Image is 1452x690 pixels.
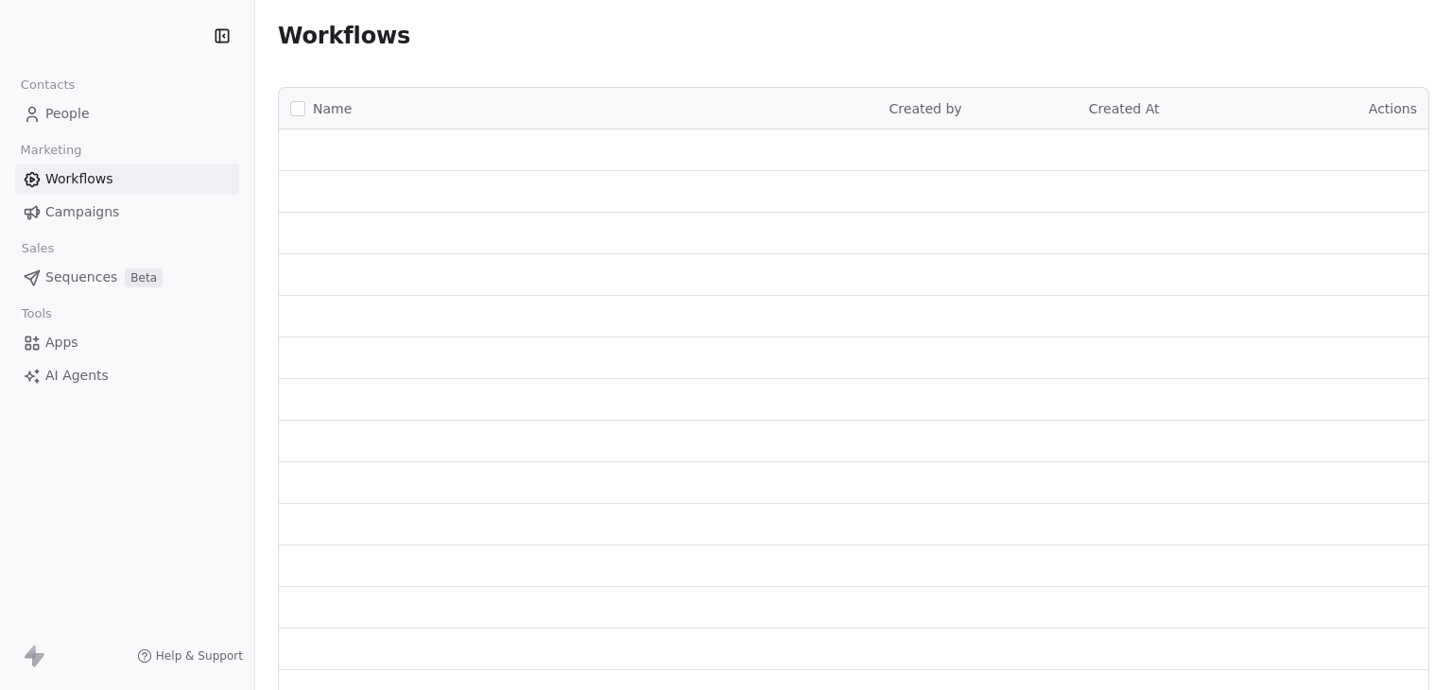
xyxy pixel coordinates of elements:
span: Marketing [12,136,90,164]
span: AI Agents [45,366,109,386]
a: Workflows [15,164,239,195]
span: Sequences [45,267,117,287]
span: Contacts [12,71,83,99]
span: Workflows [278,23,410,49]
a: SequencesBeta [15,262,239,293]
a: Campaigns [15,197,239,228]
span: Name [313,99,352,119]
a: AI Agents [15,360,239,391]
span: People [45,104,90,124]
span: Apps [45,333,78,353]
span: Actions [1369,101,1417,116]
span: Help & Support [156,648,243,664]
span: Tools [13,300,60,328]
a: Apps [15,327,239,358]
span: Workflows [45,169,113,189]
span: Beta [125,268,163,287]
span: Campaigns [45,202,119,222]
a: People [15,98,239,129]
a: Help & Support [137,648,243,664]
span: Sales [13,234,62,263]
span: Created by [890,101,962,116]
span: Created At [1089,101,1160,116]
